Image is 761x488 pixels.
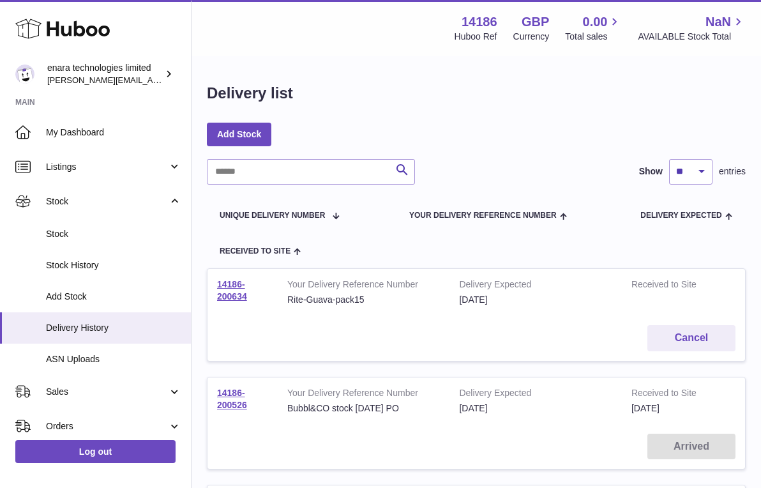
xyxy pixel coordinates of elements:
[565,13,622,43] a: 0.00 Total sales
[631,278,709,294] strong: Received to Site
[409,211,557,220] span: Your Delivery Reference Number
[640,211,721,220] span: Delivery Expected
[459,402,612,415] div: [DATE]
[513,31,550,43] div: Currency
[638,13,746,43] a: NaN AVAILABLE Stock Total
[207,83,293,103] h1: Delivery list
[583,13,608,31] span: 0.00
[47,75,256,85] span: [PERSON_NAME][EMAIL_ADDRESS][DOMAIN_NAME]
[462,13,497,31] strong: 14186
[46,353,181,365] span: ASN Uploads
[287,387,440,402] strong: Your Delivery Reference Number
[46,161,168,173] span: Listings
[46,195,168,208] span: Stock
[287,278,440,294] strong: Your Delivery Reference Number
[46,291,181,303] span: Add Stock
[47,62,162,86] div: enara technologies limited
[46,322,181,334] span: Delivery History
[647,325,735,351] button: Cancel
[217,388,247,410] a: 14186-200526
[459,294,612,306] div: [DATE]
[46,259,181,271] span: Stock History
[631,387,709,402] strong: Received to Site
[46,126,181,139] span: My Dashboard
[565,31,622,43] span: Total sales
[287,294,440,306] div: Rite-Guava-pack15
[287,402,440,415] div: Bubbl&CO stock [DATE] PO
[459,387,612,402] strong: Delivery Expected
[459,278,612,294] strong: Delivery Expected
[15,440,176,463] a: Log out
[455,31,497,43] div: Huboo Ref
[217,279,247,301] a: 14186-200634
[522,13,549,31] strong: GBP
[719,165,746,178] span: entries
[631,403,659,413] span: [DATE]
[207,123,271,146] a: Add Stock
[639,165,663,178] label: Show
[220,247,290,255] span: Received to Site
[15,65,34,84] img: Dee@enara.co
[46,386,168,398] span: Sales
[638,31,746,43] span: AVAILABLE Stock Total
[46,420,168,432] span: Orders
[46,228,181,240] span: Stock
[705,13,731,31] span: NaN
[220,211,325,220] span: Unique Delivery Number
